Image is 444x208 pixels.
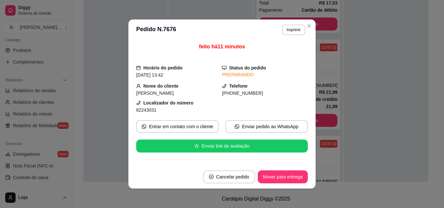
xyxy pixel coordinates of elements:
h3: Pedido N. 7676 [136,25,176,35]
span: close-circle [209,175,214,179]
button: whats-appEnviar pedido ao WhatsApp [225,120,308,133]
span: whats-app [142,124,146,129]
span: user [136,84,141,88]
span: phone [222,84,227,88]
span: 82243031 [136,107,156,113]
strong: Telefone [229,83,248,89]
span: calendar [136,66,141,70]
span: desktop [222,66,227,70]
button: Close [304,21,314,31]
span: whats-app [235,124,239,129]
span: phone [136,101,141,105]
strong: Localizador do número [143,100,193,105]
strong: Horário do pedido [143,65,183,70]
button: whats-appEntrar em contato com o cliente [136,120,219,133]
div: PREPARANDO [222,71,308,78]
span: [PHONE_NUMBER] [222,91,263,96]
span: feito há 11 minutos [199,44,245,49]
button: Imprimir [282,25,305,35]
strong: Nome do cliente [143,83,178,89]
strong: Status do pedido [229,65,266,70]
span: [PERSON_NAME] [136,91,174,96]
span: star [194,144,199,148]
button: starEnviar link de avaliação [136,140,308,153]
span: [DATE] 13:42 [136,72,163,78]
button: close-circleCancelar pedido [203,170,255,183]
button: Mover para entrega [258,170,308,183]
